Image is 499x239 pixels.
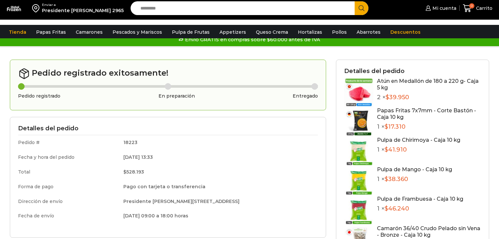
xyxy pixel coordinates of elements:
[431,5,456,11] span: Mi cuenta
[119,150,318,165] td: [DATE] 13:33
[377,205,463,212] p: 1 ×
[385,205,388,212] span: $
[119,135,318,150] td: 18223
[377,107,476,120] a: Papas Fritas 7x7mm - Corte Bastón - Caja 10 kg
[385,146,407,153] bdi: 41.910
[377,78,479,90] a: Atún en Medallón de 180 a 220 g- Caja 5 kg
[123,169,126,175] span: $
[109,26,165,38] a: Pescados y Mariscos
[18,150,119,165] td: Fecha y hora del pedido
[216,26,249,38] a: Appetizers
[119,209,318,222] td: [DATE] 09:00 a 18:00 horas
[469,3,474,9] span: 0
[42,3,124,7] div: Enviar a
[463,1,492,16] a: 0 Carrito
[119,179,318,194] td: Pago con tarjeta o transferencia
[377,94,481,101] p: 2 ×
[385,123,405,130] bdi: 17.310
[42,7,124,14] div: Presidente [PERSON_NAME] 2965
[295,26,325,38] a: Hortalizas
[6,26,30,38] a: Tienda
[18,125,318,132] h3: Detalles del pedido
[18,209,119,222] td: Fecha de envío
[385,94,409,101] bdi: 39.950
[353,26,384,38] a: Abarrotes
[377,225,480,238] a: Camarón 36/40 Crudo Pelado sin Vena - Bronze - Caja 10 kg
[18,93,60,99] h3: Pedido registrado
[329,26,350,38] a: Pollos
[119,194,318,209] td: Presidente [PERSON_NAME][STREET_ADDRESS]
[385,175,408,183] bdi: 38.360
[73,26,106,38] a: Camarones
[158,93,195,99] h3: En preparación
[385,205,409,212] bdi: 46.240
[377,137,460,143] a: Pulpa de Chirimoya - Caja 10 kg
[169,26,213,38] a: Pulpa de Frutas
[377,196,463,202] a: Pulpa de Frambuesa - Caja 10 kg
[18,68,318,80] h2: Pedido registrado exitosamente!
[355,1,368,15] button: Search button
[18,135,119,150] td: Pedido #
[387,26,424,38] a: Descuentos
[18,194,119,209] td: Dirección de envío
[474,5,492,11] span: Carrito
[385,146,388,153] span: $
[377,123,481,131] p: 1 ×
[33,26,69,38] a: Papas Fritas
[18,179,119,194] td: Forma de pago
[344,68,481,75] h3: Detalles del pedido
[424,2,456,15] a: Mi cuenta
[377,146,460,154] p: 1 ×
[253,26,291,38] a: Queso Crema
[385,175,388,183] span: $
[293,93,318,99] h3: Entregado
[32,3,42,14] img: address-field-icon.svg
[18,165,119,179] td: Total
[377,176,452,183] p: 1 ×
[123,169,144,175] bdi: 528.193
[385,123,388,130] span: $
[377,166,452,173] a: Pulpa de Mango - Caja 10 kg
[385,94,389,101] span: $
